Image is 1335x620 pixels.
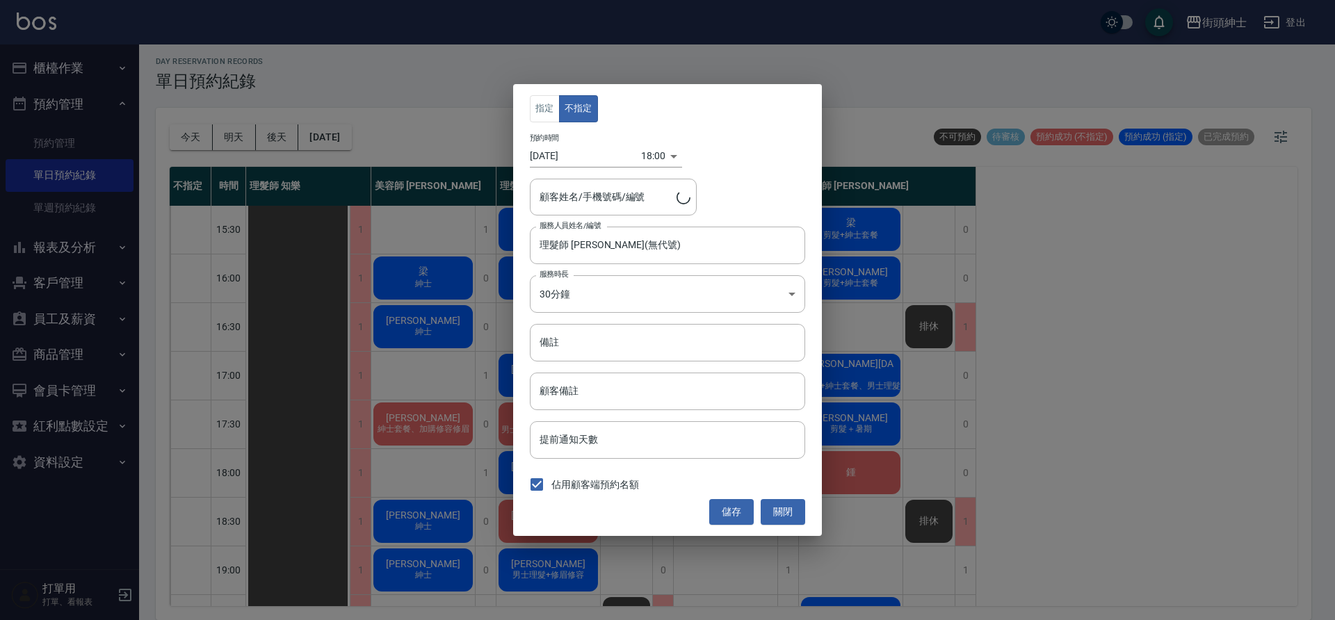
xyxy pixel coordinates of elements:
label: 服務時長 [540,269,569,279]
button: 關閉 [761,499,805,525]
label: 服務人員姓名/編號 [540,220,601,231]
div: 18:00 [641,145,665,168]
div: 30分鐘 [530,275,805,313]
button: 不指定 [559,95,598,122]
span: 佔用顧客端預約名額 [551,478,639,492]
button: 指定 [530,95,560,122]
label: 預約時間 [530,133,559,143]
button: 儲存 [709,499,754,525]
input: Choose date, selected date is 2025-09-13 [530,145,641,168]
